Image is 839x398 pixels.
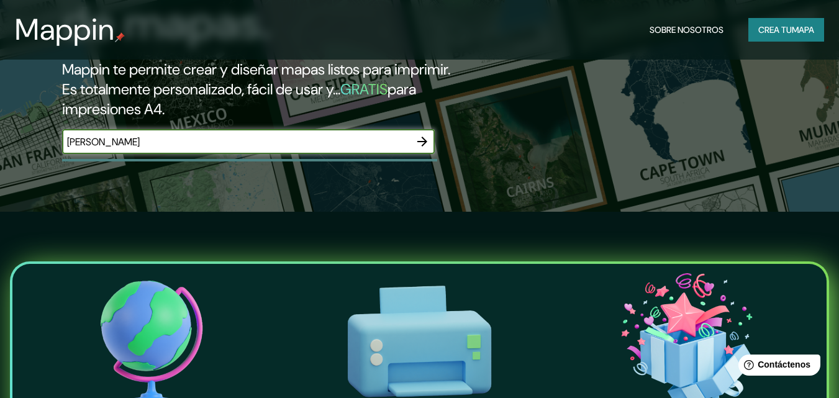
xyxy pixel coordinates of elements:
[62,79,340,99] font: Es totalmente personalizado, fácil de usar y...
[340,79,388,99] font: GRATIS
[62,135,410,149] input: Elige tu lugar favorito
[792,24,814,35] font: mapa
[728,350,825,384] iframe: Lanzador de widgets de ayuda
[748,18,824,42] button: Crea tumapa
[645,18,728,42] button: Sobre nosotros
[650,24,723,35] font: Sobre nosotros
[758,24,792,35] font: Crea tu
[62,60,450,79] font: Mappin te permite crear y diseñar mapas listos para imprimir.
[15,10,115,49] font: Mappin
[115,32,125,42] img: pin de mapeo
[62,79,416,119] font: para impresiones A4.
